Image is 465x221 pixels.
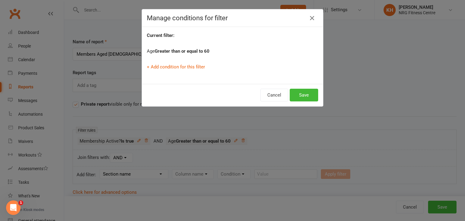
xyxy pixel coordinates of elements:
button: Cancel [260,89,288,101]
iframe: Intercom live chat [6,200,21,215]
button: Save [290,89,318,101]
div: Age [147,48,318,55]
h4: Manage conditions for filter [147,14,318,22]
strong: Current filter: [147,33,174,38]
strong: Greater than or equal to 60 [155,48,209,54]
span: 1 [18,200,23,205]
a: + Add condition for this filter [147,64,205,70]
button: Close [307,13,317,23]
